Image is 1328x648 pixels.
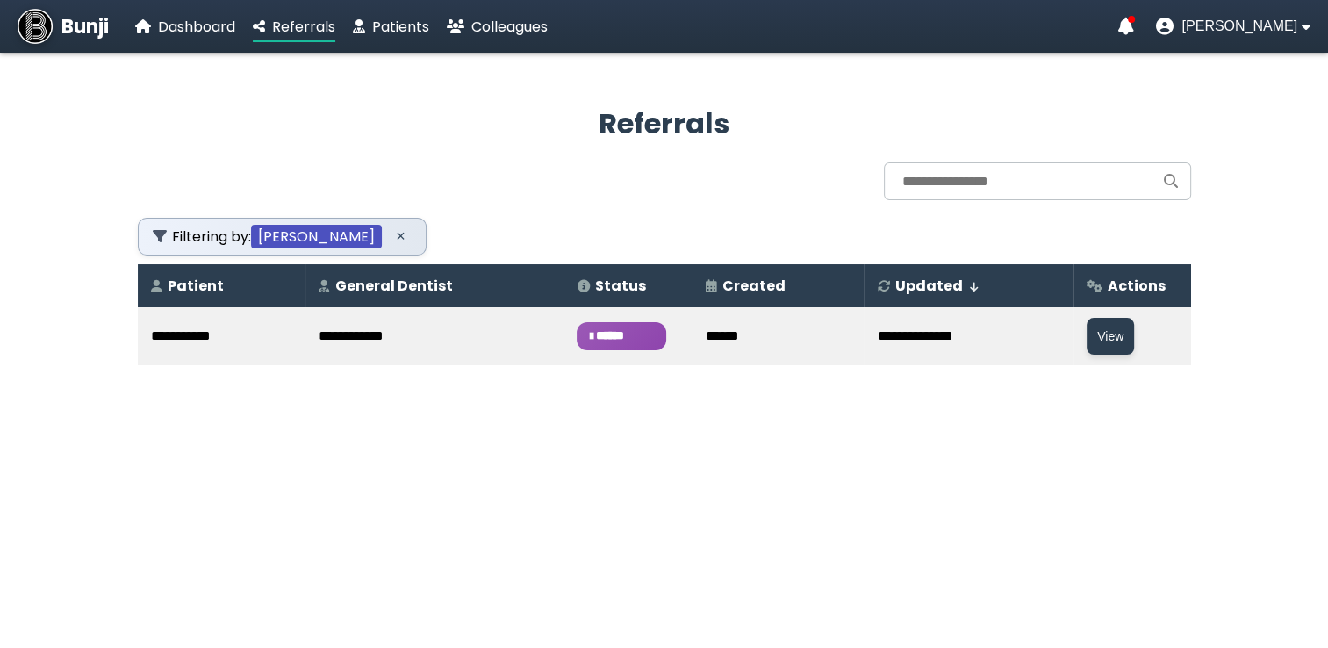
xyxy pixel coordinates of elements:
[18,9,109,44] a: Bunji
[1073,264,1190,307] th: Actions
[1155,18,1310,35] button: User menu
[18,9,53,44] img: Bunji Dental Referral Management
[1087,318,1134,355] button: View
[693,264,864,307] th: Created
[447,16,548,38] a: Colleagues
[305,264,564,307] th: General Dentist
[272,17,335,37] span: Referrals
[253,16,335,38] a: Referrals
[353,16,429,38] a: Patients
[372,17,429,37] span: Patients
[864,264,1073,307] th: Updated
[135,16,235,38] a: Dashboard
[564,264,693,307] th: Status
[251,225,382,248] b: [PERSON_NAME]
[153,226,382,248] span: Filtering by:
[391,226,412,247] button: ×
[1181,18,1297,34] span: [PERSON_NAME]
[138,264,305,307] th: Patient
[138,103,1191,145] h2: Referrals
[158,17,235,37] span: Dashboard
[61,12,109,41] span: Bunji
[1117,18,1133,35] a: Notifications
[471,17,548,37] span: Colleagues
